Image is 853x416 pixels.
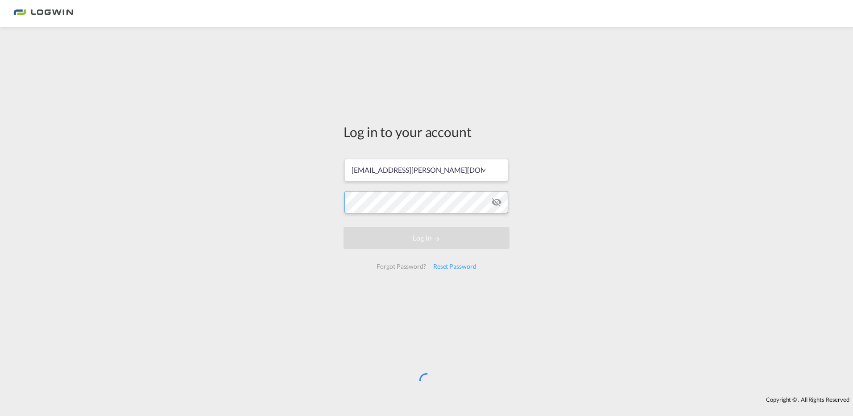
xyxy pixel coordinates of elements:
div: Reset Password [430,258,480,275]
md-icon: icon-eye-off [491,197,502,208]
button: LOGIN [344,227,509,249]
div: Forgot Password? [373,258,429,275]
div: Log in to your account [344,122,509,141]
img: bc73a0e0d8c111efacd525e4c8ad7d32.png [13,4,74,24]
input: Enter email/phone number [344,159,508,181]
